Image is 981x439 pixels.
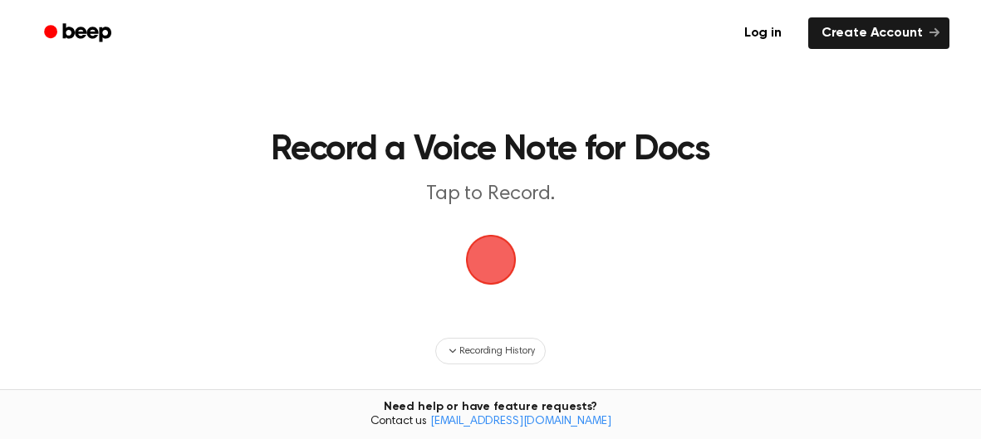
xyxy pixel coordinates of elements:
a: Create Account [808,17,949,49]
a: [EMAIL_ADDRESS][DOMAIN_NAME] [430,416,611,427]
button: Recording History [435,338,545,364]
p: Tap to Record. [179,181,802,208]
a: Beep [32,17,126,50]
span: Recording History [459,344,534,359]
span: Contact us [10,415,971,430]
img: Beep Logo [466,235,516,285]
a: Log in [728,14,798,52]
h1: Record a Voice Note for Docs [179,133,802,168]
